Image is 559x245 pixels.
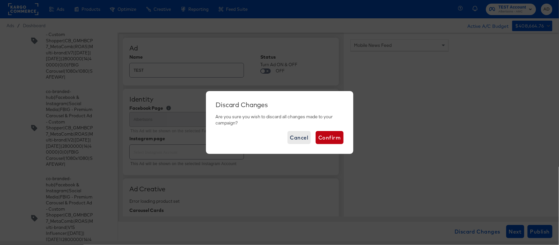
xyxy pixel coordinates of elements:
[318,133,341,142] span: Confirm
[290,133,308,142] span: Cancel
[216,101,344,109] div: Discard Changes
[216,114,344,126] div: Are you sure you wish to discard all changes made to your campaign?
[316,131,343,144] button: Confirm
[288,131,311,144] button: Cancel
